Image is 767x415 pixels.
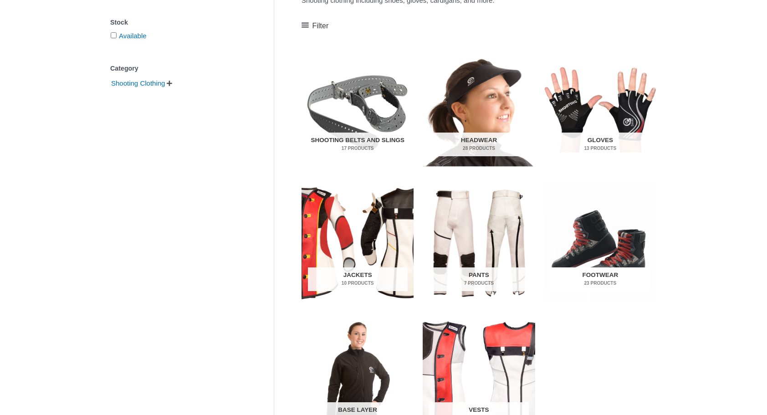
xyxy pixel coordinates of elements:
[423,184,535,302] a: Visit product category Pants
[308,133,408,156] h2: Shooting Belts and Slings
[544,184,656,302] img: Footwear
[110,16,246,29] div: Stock
[544,50,656,167] a: Visit product category Gloves
[429,145,529,152] mark: 28 Products
[550,145,650,152] mark: 13 Products
[423,50,535,167] img: Headwear
[312,19,329,33] span: Filter
[423,50,535,167] a: Visit product category Headwear
[110,79,166,87] a: Shooting Clothing
[308,267,408,291] h2: Jackets
[308,145,408,152] mark: 17 Products
[544,184,656,302] a: Visit product category Footwear
[119,32,147,40] a: Available
[110,62,246,75] div: Category
[302,50,414,167] img: Shooting Belts and Slings
[302,19,328,33] a: Filter
[302,184,414,302] img: Jackets
[550,133,650,156] h2: Gloves
[111,32,117,38] input: Available
[423,184,535,302] img: Pants
[302,184,414,302] a: Visit product category Jackets
[429,133,529,156] h2: Headwear
[302,50,414,167] a: Visit product category Shooting Belts and Slings
[550,267,650,291] h2: Footwear
[429,280,529,287] mark: 7 Products
[429,267,529,291] h2: Pants
[167,80,172,87] span: 
[544,50,656,167] img: Gloves
[550,280,650,287] mark: 23 Products
[110,76,166,91] span: Shooting Clothing
[308,280,408,287] mark: 10 Products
